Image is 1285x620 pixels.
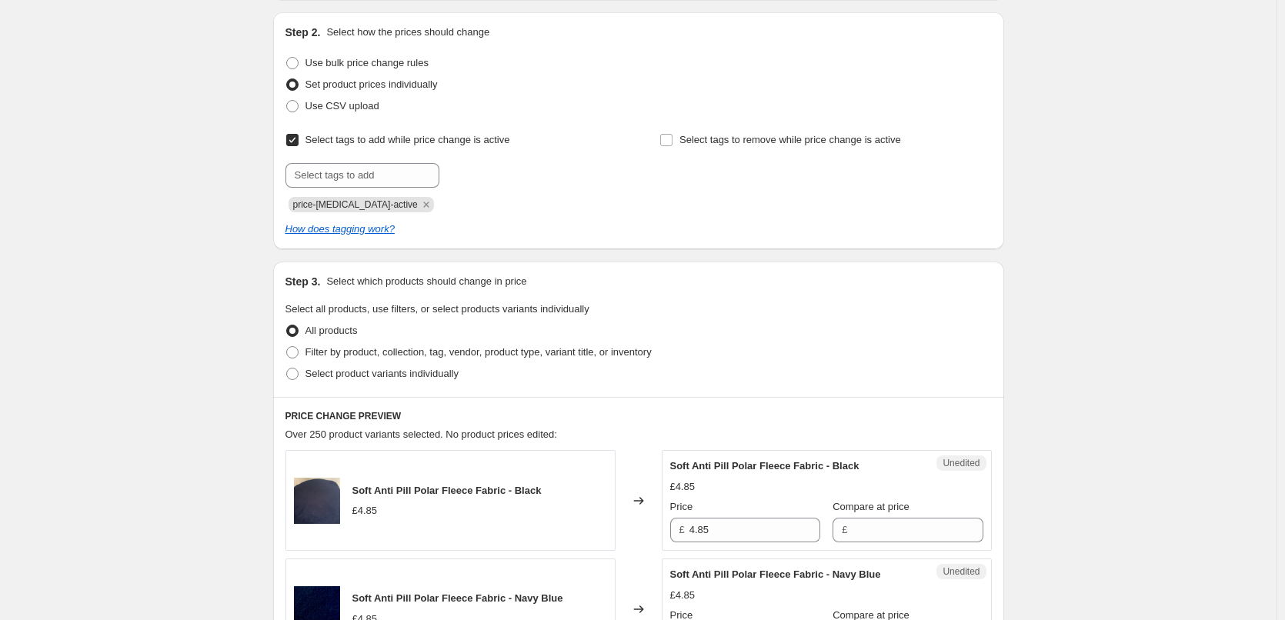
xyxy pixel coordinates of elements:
button: Remove price-change-job-active [419,198,433,212]
span: Soft Anti Pill Polar Fleece Fabric - Navy Blue [670,568,881,580]
span: £ [842,524,847,535]
h6: PRICE CHANGE PREVIEW [285,410,992,422]
span: Filter by product, collection, tag, vendor, product type, variant title, or inventory [305,346,652,358]
span: Soft Anti Pill Polar Fleece Fabric - Navy Blue [352,592,563,604]
span: Unedited [943,457,980,469]
span: Unedited [943,565,980,578]
span: Set product prices individually [305,78,438,90]
div: £4.85 [352,503,378,518]
span: All products [305,325,358,336]
span: Use bulk price change rules [305,57,429,68]
span: Use CSV upload [305,100,379,112]
p: Select which products should change in price [326,274,526,289]
span: Over 250 product variants selected. No product prices edited: [285,428,557,440]
span: Price [670,501,693,512]
span: Select tags to remove while price change is active [679,134,901,145]
img: IMG_6444_80x.jpg [294,478,340,524]
span: Select tags to add while price change is active [305,134,510,145]
a: How does tagging work? [285,223,395,235]
span: £ [679,524,685,535]
div: £4.85 [670,479,696,495]
h2: Step 2. [285,25,321,40]
span: Soft Anti Pill Polar Fleece Fabric - Black [670,460,859,472]
p: Select how the prices should change [326,25,489,40]
span: Soft Anti Pill Polar Fleece Fabric - Black [352,485,542,496]
h2: Step 3. [285,274,321,289]
span: Select all products, use filters, or select products variants individually [285,303,589,315]
input: Select tags to add [285,163,439,188]
span: price-change-job-active [293,199,418,210]
span: Select product variants individually [305,368,459,379]
div: £4.85 [670,588,696,603]
span: Compare at price [833,501,910,512]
